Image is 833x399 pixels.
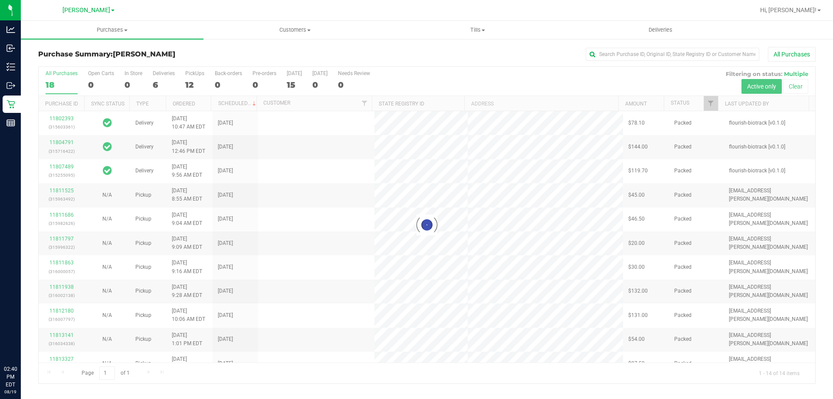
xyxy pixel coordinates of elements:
[569,21,752,39] a: Deliveries
[9,330,35,356] iframe: Resource center
[7,81,15,90] inline-svg: Outbound
[62,7,110,14] span: [PERSON_NAME]
[637,26,684,34] span: Deliveries
[768,47,816,62] button: All Purchases
[586,48,759,61] input: Search Purchase ID, Original ID, State Registry ID or Customer Name...
[7,25,15,34] inline-svg: Analytics
[386,21,569,39] a: Tills
[7,119,15,127] inline-svg: Reports
[21,26,203,34] span: Purchases
[7,44,15,53] inline-svg: Inbound
[4,389,17,395] p: 08/19
[4,365,17,389] p: 02:40 PM EDT
[203,21,386,39] a: Customers
[38,50,297,58] h3: Purchase Summary:
[21,21,203,39] a: Purchases
[760,7,817,13] span: Hi, [PERSON_NAME]!
[7,100,15,109] inline-svg: Retail
[204,26,386,34] span: Customers
[113,50,175,58] span: [PERSON_NAME]
[7,63,15,71] inline-svg: Inventory
[387,26,568,34] span: Tills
